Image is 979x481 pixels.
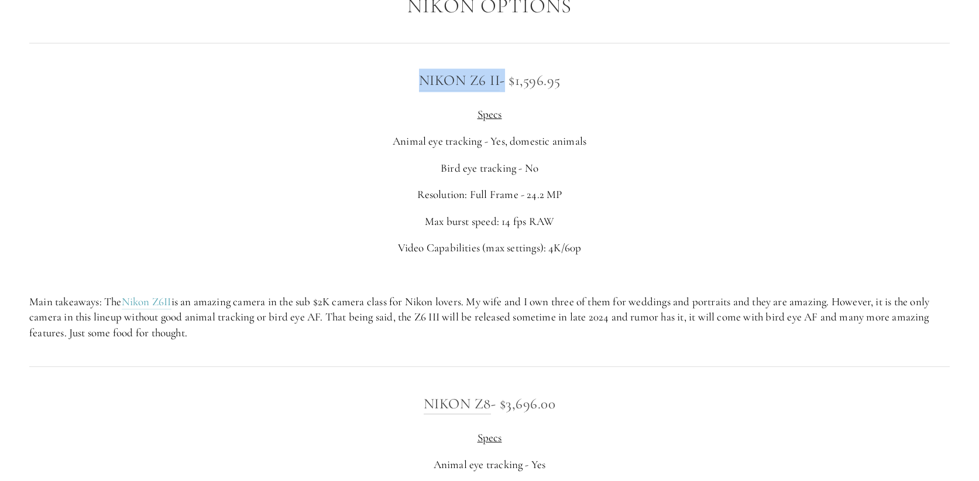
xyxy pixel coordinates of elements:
[29,214,950,230] p: Max burst speed: 14 fps RAW
[29,161,950,176] p: Bird eye tracking - No
[29,392,950,415] h3: - $3,696.00
[424,395,491,414] a: Nikon Z8
[29,187,950,203] p: Resolution: Full Frame - 24.2 MP
[478,107,502,121] span: Specs
[122,295,171,309] a: Nikon Z6II
[419,71,500,90] a: Nikon Z6 II
[29,69,950,92] h3: - $1,596.95
[29,134,950,149] p: Animal eye tracking - Yes, domestic animals
[29,294,950,341] p: Main takeaways: The is an amazing camera in the sub $2K camera class for Nikon lovers. My wife an...
[29,457,950,473] p: Animal eye tracking - Yes
[478,431,502,444] span: Specs
[29,240,950,256] p: Video Capabilities (max settings): 4K/60p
